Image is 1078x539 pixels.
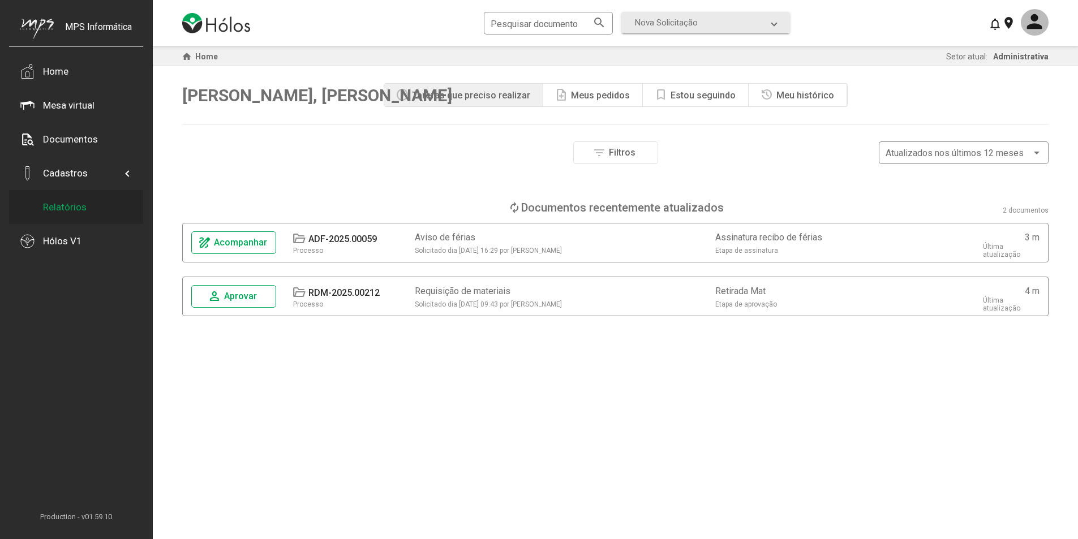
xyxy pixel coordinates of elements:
div: 2 documentos [1003,206,1049,214]
div: ADF-2025.00059 [308,234,377,244]
div: Aviso de férias [415,232,475,243]
div: Assinatura recibo de férias [715,232,822,243]
span: Administrativa [993,52,1049,61]
mat-icon: history [760,88,774,102]
div: Retirada Mat [715,286,766,296]
mat-icon: draw [197,236,211,249]
span: Aprovar [224,291,257,301]
div: RDM-2025.00212 [308,287,380,298]
mat-expansion-panel-header: Nova Solicitação [621,12,790,33]
mat-icon: home [180,50,194,63]
img: logo-holos.png [182,13,250,33]
div: Processo [293,247,323,255]
div: MPS Informática [65,21,132,50]
span: Solicitado dia [DATE] 16:29 por [PERSON_NAME] [415,247,562,255]
div: Home [43,66,68,77]
span: Solicitado dia [DATE] 09:43 por [PERSON_NAME] [415,300,562,308]
button: Aprovar [191,285,276,308]
mat-icon: search [592,15,606,29]
span: Home [195,52,218,61]
div: Documentos [43,133,98,145]
div: Mesa virtual [43,100,95,111]
div: Cadastros [43,167,88,179]
mat-icon: folder_open [292,232,306,245]
mat-icon: person [208,290,221,303]
mat-icon: note_add [555,88,568,102]
img: mps-image-cropped.png [20,18,54,39]
div: Meus pedidos [571,90,630,101]
button: Filtros [573,141,658,164]
div: Hólos V1 [43,235,82,247]
div: Etapa de aprovação [715,300,777,308]
div: Última atualização [983,243,1040,258]
div: Documentos recentemente atualizados [521,201,724,214]
span: Atualizados nos últimos 12 meses [886,148,1024,158]
button: Acompanhar [191,231,276,254]
div: Tarefas que preciso realizar [412,90,530,101]
div: Meu histórico [776,90,834,101]
mat-icon: filter_list [592,146,606,159]
div: 4 m [1025,286,1040,296]
div: Processo [293,300,323,308]
span: Filtros [609,147,635,158]
div: Última atualização [983,296,1040,312]
div: 3 m [1025,232,1040,243]
mat-icon: folder_open [292,286,306,299]
mat-expansion-panel-header: Cadastros [20,156,132,190]
div: Estou seguindo [671,90,736,101]
mat-icon: loop [508,201,521,214]
div: Etapa de assinatura [715,247,778,255]
span: Acompanhar [214,237,267,248]
div: Relatórios [43,201,87,213]
span: Nova Solicitação [635,18,698,28]
span: Production - v01.59.10 [9,512,143,521]
span: [PERSON_NAME], [PERSON_NAME] [182,85,452,105]
span: Setor atual: [946,52,987,61]
div: Requisição de materiais [415,286,510,296]
mat-icon: location_on [1002,16,1015,29]
mat-icon: bookmark [654,88,668,102]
